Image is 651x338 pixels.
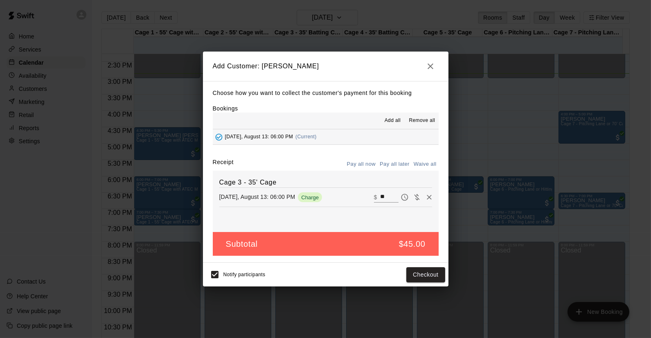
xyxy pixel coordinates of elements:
label: Receipt [213,158,234,171]
button: Pay all now [345,158,378,171]
button: Waive all [412,158,439,171]
p: $ [374,193,377,201]
span: (Current) [295,134,317,140]
button: Remove all [405,114,438,127]
span: Waive payment [411,193,423,200]
span: [DATE], August 13: 06:00 PM [225,134,293,140]
button: Added - Collect Payment [213,131,225,143]
h5: $45.00 [399,239,426,250]
span: Notify participants [223,272,266,278]
button: Add all [379,114,405,127]
button: Remove [423,191,435,203]
h6: Cage 3 - 35' Cage [219,177,432,188]
h2: Add Customer: [PERSON_NAME] [203,52,448,81]
span: Add all [385,117,401,125]
button: Checkout [406,267,445,282]
p: Choose how you want to collect the customer's payment for this booking [213,88,439,98]
button: Pay all later [378,158,412,171]
span: Pay later [399,193,411,200]
label: Bookings [213,105,238,112]
h5: Subtotal [226,239,258,250]
span: Remove all [409,117,435,125]
span: Charge [298,194,322,201]
button: Added - Collect Payment[DATE], August 13: 06:00 PM(Current) [213,129,439,144]
p: [DATE], August 13: 06:00 PM [219,193,295,201]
